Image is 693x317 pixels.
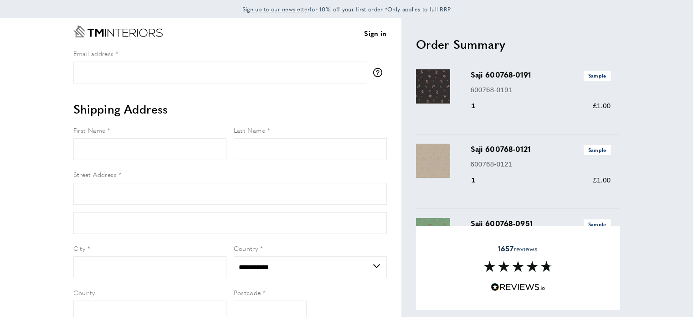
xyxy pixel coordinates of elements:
[584,71,611,80] span: Sample
[471,159,611,170] p: 600768-0121
[416,69,450,104] img: Saji 600768-0191
[584,145,611,155] span: Sample
[73,170,117,179] span: Street Address
[73,244,86,253] span: City
[484,261,552,272] img: Reviews section
[73,26,163,37] a: Go to Home page
[234,288,261,297] span: Postcode
[593,102,611,109] span: £1.00
[73,288,95,297] span: County
[73,125,106,135] span: First Name
[498,243,513,254] strong: 1657
[584,219,611,229] span: Sample
[416,36,620,52] h2: Order Summary
[498,244,538,253] span: reviews
[234,125,266,135] span: Last Name
[73,49,114,58] span: Email address
[471,175,488,186] div: 1
[242,5,451,13] span: for 10% off your first order *Only applies to full RRP
[491,283,545,291] img: Reviews.io 5 stars
[471,100,488,111] div: 1
[471,84,611,95] p: 600768-0191
[471,218,611,229] h3: Saji 600768-0951
[234,244,258,253] span: Country
[73,101,387,117] h2: Shipping Address
[242,5,310,13] span: Sign up to our newsletter
[242,5,310,14] a: Sign up to our newsletter
[416,218,450,252] img: Saji 600768-0951
[364,28,386,39] a: Sign in
[416,144,450,178] img: Saji 600768-0121
[471,69,611,80] h3: Saji 600768-0191
[593,176,611,184] span: £1.00
[373,68,387,77] button: More information
[471,144,611,155] h3: Saji 600768-0121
